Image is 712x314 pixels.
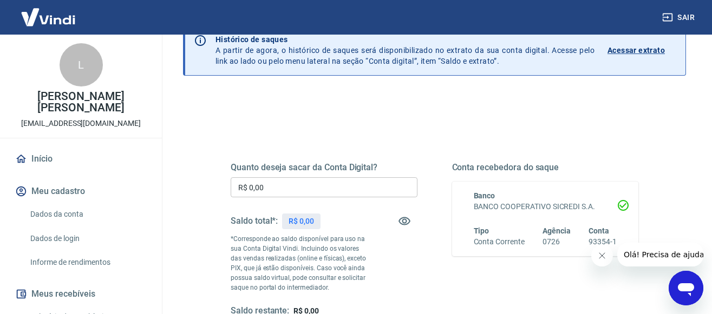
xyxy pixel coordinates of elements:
[474,236,525,248] h6: Conta Corrente
[26,251,149,273] a: Informe de rendimentos
[474,201,617,212] h6: BANCO COOPERATIVO SICREDI S.A.
[617,243,703,266] iframe: Mensagem da empresa
[21,118,141,129] p: [EMAIL_ADDRESS][DOMAIN_NAME]
[608,34,677,66] a: Acessar extrato
[231,234,370,292] p: *Corresponde ao saldo disponível para uso na sua Conta Digital Vindi. Incluindo os valores das ve...
[474,226,489,235] span: Tipo
[452,162,639,173] h5: Conta recebedora do saque
[13,282,149,306] button: Meus recebíveis
[591,245,613,266] iframe: Fechar mensagem
[474,191,495,200] span: Banco
[13,179,149,203] button: Meu cadastro
[13,1,83,34] img: Vindi
[231,216,278,226] h5: Saldo total*:
[669,271,703,305] iframe: Botão para abrir a janela de mensagens
[26,228,149,250] a: Dados de login
[6,8,91,16] span: Olá! Precisa de ajuda?
[589,236,617,248] h6: 93354-1
[13,147,149,171] a: Início
[26,203,149,225] a: Dados da conta
[289,216,314,227] p: R$ 0,00
[215,34,595,66] p: A partir de agora, o histórico de saques será disponibilizado no extrato da sua conta digital. Ac...
[608,45,665,56] p: Acessar extrato
[231,162,417,173] h5: Quanto deseja sacar da Conta Digital?
[60,43,103,86] div: L
[543,236,571,248] h6: 0726
[543,226,571,235] span: Agência
[215,34,595,45] p: Histórico de saques
[589,226,609,235] span: Conta
[660,8,699,28] button: Sair
[9,91,153,113] p: [PERSON_NAME] [PERSON_NAME]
